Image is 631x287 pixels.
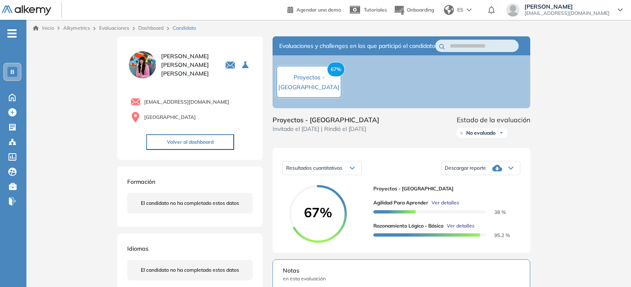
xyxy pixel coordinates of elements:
span: 67% [327,62,345,77]
span: Agendar una demo [297,7,341,13]
span: Razonamiento Lógico - Básico [373,222,444,230]
a: Agendar una demo [287,4,341,14]
span: Estado de la evaluación [457,115,530,125]
button: Volver al dashboard [146,134,234,150]
span: Ver detalles [447,222,474,230]
button: Ver detalles [444,222,474,230]
span: [PERSON_NAME] [PERSON_NAME] [PERSON_NAME] [161,52,215,78]
span: Proyectos - [GEOGRAPHIC_DATA] [273,115,379,125]
span: 95.2 % [484,232,510,238]
span: Evaluaciones y challenges en los que participó el candidato [279,42,435,50]
img: Ícono de flecha [499,130,504,135]
span: El candidato no ha completado estos datos [141,266,239,274]
span: El candidato no ha completado estos datos [141,199,239,207]
a: Dashboard [138,25,164,31]
span: Idiomas [127,245,149,252]
button: Ver detalles [428,199,459,206]
span: Descargar reporte [445,165,486,171]
img: Logo [2,5,51,16]
span: en esta evaluación [283,275,520,282]
span: Notas [283,266,520,275]
span: Candidato [173,24,196,32]
span: Invitado el [DATE] | Rindió el [DATE] [273,125,379,133]
span: No evaluado [466,130,496,136]
span: 38 % [484,209,506,215]
span: Agilidad para Aprender [373,199,428,206]
span: [EMAIL_ADDRESS][DOMAIN_NAME] [524,10,610,17]
span: [GEOGRAPHIC_DATA] [144,114,196,121]
span: Ver detalles [432,199,459,206]
span: Formación [127,178,155,185]
span: 67% [289,206,347,219]
img: arrow [467,8,472,12]
img: PROFILE_MENU_LOGO_USER [127,50,158,80]
a: Evaluaciones [99,25,129,31]
button: Onboarding [394,1,434,19]
span: Onboarding [407,7,434,13]
span: ES [457,6,463,14]
img: world [444,5,454,15]
span: Resultados cuantitativos [286,165,342,171]
span: Proyectos - [GEOGRAPHIC_DATA] [278,74,339,91]
span: [PERSON_NAME] [524,3,610,10]
span: Proyectos - [GEOGRAPHIC_DATA] [373,185,514,192]
i: - [7,33,17,34]
span: Alkymetrics [63,25,90,31]
span: [EMAIL_ADDRESS][DOMAIN_NAME] [144,98,229,106]
span: B [10,69,14,75]
span: Tutoriales [364,7,387,13]
a: Inicio [33,24,54,32]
